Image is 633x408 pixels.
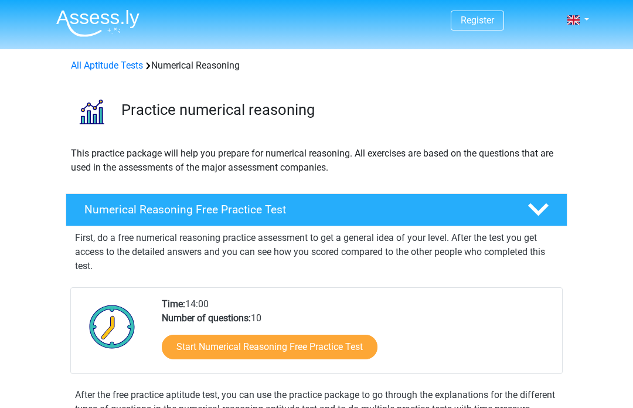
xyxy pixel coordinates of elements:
div: Numerical Reasoning [66,59,567,73]
h4: Numerical Reasoning Free Practice Test [84,203,509,216]
img: numerical reasoning [66,87,116,137]
b: Time: [162,298,185,310]
div: 14:00 10 [153,297,561,373]
b: Number of questions: [162,312,251,324]
a: Numerical Reasoning Free Practice Test [61,193,572,226]
h3: Practice numerical reasoning [121,101,558,119]
p: This practice package will help you prepare for numerical reasoning. All exercises are based on t... [71,147,562,175]
a: All Aptitude Tests [71,60,143,71]
img: Assessly [56,9,139,37]
a: Start Numerical Reasoning Free Practice Test [162,335,377,359]
img: Clock [83,297,142,356]
p: First, do a free numerical reasoning practice assessment to get a general idea of your level. Aft... [75,231,558,273]
a: Register [461,15,494,26]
